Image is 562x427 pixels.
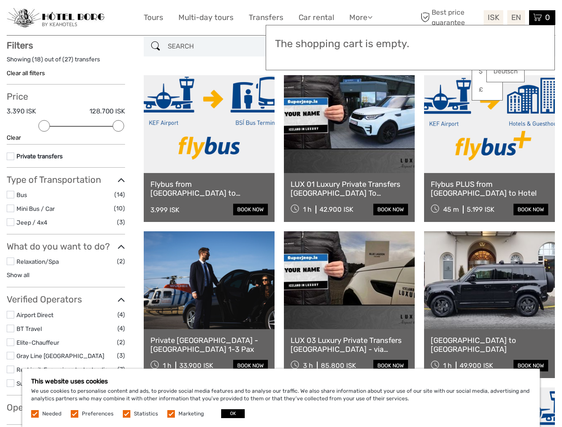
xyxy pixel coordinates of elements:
a: Car rental [299,11,334,24]
span: (4) [117,310,125,320]
span: (2) [117,256,125,266]
label: 128.700 ISK [89,107,125,116]
span: (7) [117,364,125,375]
h3: What do you want to do? [7,241,125,252]
a: Jeep / 4x4 [16,219,47,226]
a: £ [472,82,502,98]
a: BT Travel [16,325,42,332]
a: Gray Line [GEOGRAPHIC_DATA] [16,352,104,359]
a: Airport Direct [16,311,53,318]
div: 33.900 ISK [179,362,213,370]
h3: Operators [7,402,125,413]
a: Deutsch [487,64,524,80]
a: book now [233,360,268,371]
h3: The shopping cart is empty. [275,38,546,50]
button: OK [221,409,245,418]
div: We use cookies to personalise content and ads, to provide social media features and to analyse ou... [22,369,540,427]
label: 27 [65,55,71,64]
a: Transfers [249,11,283,24]
h3: Type of Transportation [7,174,125,185]
span: (14) [114,189,125,200]
div: Showing ( ) out of ( ) transfers [7,55,125,69]
a: book now [513,204,548,215]
h3: Verified Operators [7,294,125,305]
h3: Price [7,91,125,102]
div: Clear [7,133,125,142]
a: book now [233,204,268,215]
label: 3.390 ISK [7,107,36,116]
a: LUX 03 Luxury Private Transfers [GEOGRAPHIC_DATA] - via [GEOGRAPHIC_DATA] or via [GEOGRAPHIC_DATA... [291,336,408,354]
span: Best price guarantee [418,8,481,27]
a: Private transfers [16,153,63,160]
label: 18 [34,55,41,64]
span: 1 h [163,362,171,370]
a: More [349,11,372,24]
a: book now [373,204,408,215]
a: Relaxation/Spa [16,258,59,265]
span: (3) [117,217,125,227]
a: $ [472,64,502,80]
a: Bus [16,191,27,198]
a: Multi-day tours [178,11,234,24]
span: (2) [117,337,125,347]
label: Marketing [178,410,204,418]
a: LUX 01 Luxury Private Transfers [GEOGRAPHIC_DATA] To [GEOGRAPHIC_DATA] [291,180,408,198]
a: [GEOGRAPHIC_DATA] to [GEOGRAPHIC_DATA] [431,336,548,354]
img: 97-048fac7b-21eb-4351-ac26-83e096b89eb3_logo_small.jpg [7,8,105,28]
a: Superjeep [16,380,45,387]
a: Reykjavik Excursions by Icelandia [16,366,108,373]
a: book now [513,360,548,371]
div: 85.800 ISK [321,362,356,370]
a: Show all [7,271,29,278]
span: 3 h [303,362,313,370]
span: (10) [114,203,125,213]
a: Flybus PLUS from [GEOGRAPHIC_DATA] to Hotel [431,180,548,198]
a: Tours [144,11,163,24]
a: Flybus from [GEOGRAPHIC_DATA] to [GEOGRAPHIC_DATA] BSÍ [150,180,268,198]
div: 5.199 ISK [467,205,494,213]
a: Clear all filters [7,69,45,77]
a: Private [GEOGRAPHIC_DATA] - [GEOGRAPHIC_DATA] 1-3 Pax [150,336,268,354]
div: 49.900 ISK [460,362,493,370]
span: ISK [488,13,499,22]
label: Needed [42,410,61,418]
label: Preferences [82,410,113,418]
h5: This website uses cookies [31,378,531,385]
span: 1 h [443,362,452,370]
a: book now [373,360,408,371]
a: Elite-Chauffeur [16,339,59,346]
a: Mini Bus / Car [16,205,55,212]
div: 3.999 ISK [150,206,179,214]
div: 42.900 ISK [319,205,353,213]
span: 0 [544,13,551,22]
span: (3) [117,350,125,361]
span: 45 m [443,205,459,213]
span: (4) [117,323,125,334]
div: EN [507,10,525,25]
strong: Filters [7,40,33,51]
input: SEARCH [164,39,270,54]
span: 1 h [303,205,311,213]
label: Statistics [134,410,158,418]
